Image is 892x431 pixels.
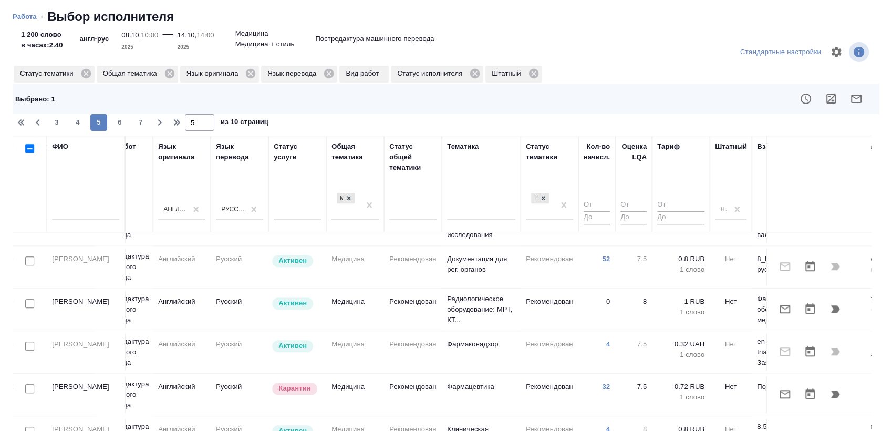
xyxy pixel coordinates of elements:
[69,114,86,131] button: 4
[20,68,77,79] p: Статус тематики
[526,141,573,162] div: Статус тематики
[326,334,384,371] td: Медицина
[25,384,34,393] input: Выбери исполнителей, чтобы отправить приглашение на работу
[121,31,141,39] p: 08.10,
[824,39,849,65] span: Настроить таблицу
[278,383,311,394] p: Карантин
[657,211,704,224] input: До
[772,382,797,407] button: Отправить предложение о работе
[100,251,148,283] p: Постредактура машинного перевода
[793,86,818,111] button: Показать доступность исполнителя
[100,379,148,411] p: Постредактура машинного перевода
[615,291,652,328] td: 8
[162,25,173,53] div: —
[844,86,869,111] button: Отправить предложение о работе
[391,66,483,83] div: Статус исполнителя
[25,299,34,308] input: Выбери исполнителей, чтобы отправить приглашение на работу
[818,86,844,111] button: Рассчитать маржинальность заказа
[278,298,307,309] p: Активен
[221,116,268,131] span: из 10 страниц
[153,291,211,328] td: Английский
[757,141,884,152] div: Взаимодействие и доп. информация
[196,31,214,39] p: 14:00
[153,249,211,285] td: Английский
[211,249,268,285] td: Русский
[103,68,161,79] p: Общая тематика
[492,68,524,79] p: Штатный
[823,382,848,407] button: Продолжить
[274,141,321,162] div: Статус услуги
[657,254,704,264] p: 0.8 RUB
[315,34,434,44] p: Постредактура машинного перевода
[615,249,652,285] td: 7.5
[823,296,848,322] button: Продолжить
[602,255,610,263] a: 52
[178,31,197,39] p: 14.10,
[111,117,128,128] span: 6
[606,340,610,348] a: 4
[772,296,797,322] button: Отправить предложение о работе
[384,376,442,413] td: Рекомендован
[521,291,578,328] td: Рекомендован
[47,249,126,285] td: [PERSON_NAME]
[47,8,174,25] h2: Выбор исполнителя
[384,249,442,285] td: Рекомендован
[620,199,647,212] input: От
[797,296,823,322] button: Открыть календарь загрузки
[47,291,126,328] td: [PERSON_NAME]
[530,192,550,205] div: Рекомендован
[657,141,680,152] div: Тариф
[521,249,578,285] td: Рекомендован
[221,204,245,213] div: Русский
[447,382,515,392] p: Фармацевтика
[797,339,823,364] button: Открыть календарь загрузки
[326,249,384,285] td: Медицина
[615,334,652,371] td: 7.5
[21,29,63,40] p: 1 200 слово
[211,376,268,413] td: Русский
[384,334,442,371] td: Рекомендован
[447,254,515,275] p: Документация для рег. органов
[710,249,752,285] td: Нет
[602,383,610,391] a: 32
[211,334,268,371] td: Русский
[657,307,704,317] p: 1 слово
[97,66,178,83] div: Общая тематика
[521,334,578,371] td: Рекомендован
[25,256,34,265] input: Выбери исполнителей, чтобы отправить приглашение на работу
[710,334,752,371] td: Нет
[615,376,652,413] td: 7.5
[337,193,343,204] div: Медицина
[13,13,37,20] a: Работа
[447,294,515,325] p: Радиологическое оборудование: МРТ, КТ...
[163,204,188,213] div: Английский
[620,141,647,162] div: Оценка LQA
[326,291,384,328] td: Медицина
[25,342,34,351] input: Выбери исполнителей, чтобы отправить приглашение на работу
[584,199,610,212] input: От
[346,68,382,79] p: Вид работ
[111,114,128,131] button: 6
[720,204,729,213] div: Нет
[132,114,149,131] button: 7
[447,339,515,350] p: Фармаконадзор
[235,28,268,39] p: Медицина
[52,141,68,152] div: ФИО
[47,334,126,371] td: [PERSON_NAME]
[331,141,379,162] div: Общая тематика
[153,376,211,413] td: Английский
[326,376,384,413] td: Медицина
[141,31,158,39] p: 10:00
[132,117,149,128] span: 7
[48,114,65,131] button: 3
[797,382,823,407] button: Открыть календарь загрузки
[797,254,823,279] button: Открыть календарь загрузки
[657,392,704,403] p: 1 слово
[584,141,610,162] div: Кол-во начисл.
[657,339,704,350] p: 0.32 UAH
[13,8,879,25] nav: breadcrumb
[41,12,43,22] li: ‹
[447,141,479,152] div: Тематика
[267,68,320,79] p: Язык перевода
[657,350,704,360] p: 1 слово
